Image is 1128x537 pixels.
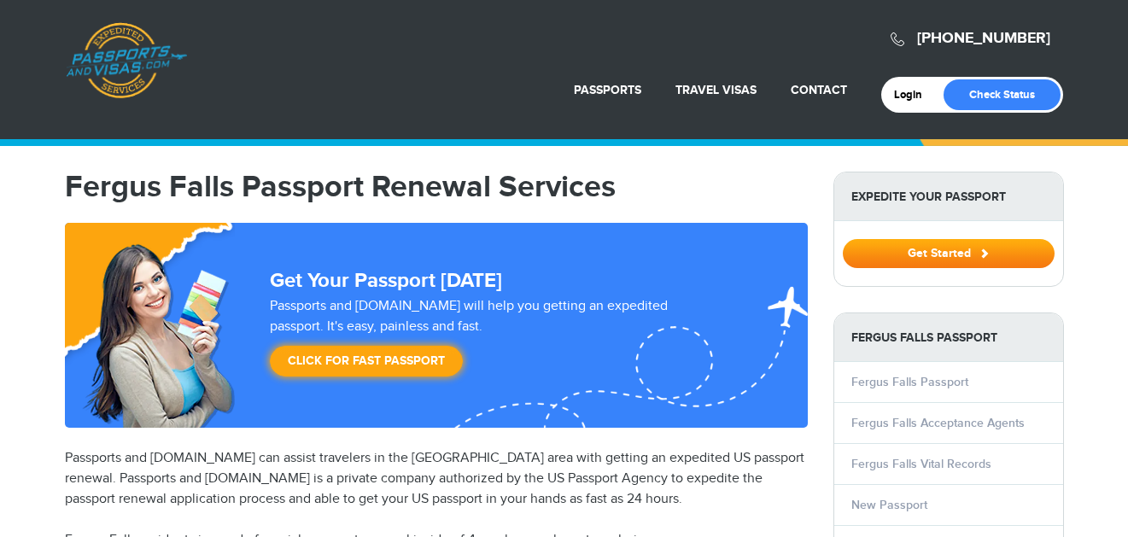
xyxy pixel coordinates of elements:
a: Check Status [944,79,1061,110]
strong: Get Your Passport [DATE] [270,268,502,293]
a: Fergus Falls Vital Records [851,457,991,471]
strong: Expedite Your Passport [834,172,1063,221]
a: Fergus Falls Acceptance Agents [851,416,1025,430]
button: Get Started [843,239,1055,268]
a: Get Started [843,246,1055,260]
h1: Fergus Falls Passport Renewal Services [65,172,808,202]
a: New Passport [851,498,927,512]
a: Fergus Falls Passport [851,375,968,389]
a: Login [894,88,934,102]
a: Contact [791,83,847,97]
a: Travel Visas [675,83,757,97]
strong: Fergus Falls Passport [834,313,1063,362]
a: Passports [574,83,641,97]
a: Passports & [DOMAIN_NAME] [66,22,187,99]
a: Click for Fast Passport [270,346,463,376]
a: [PHONE_NUMBER] [917,29,1050,48]
div: Passports and [DOMAIN_NAME] will help you getting an expedited passport. It's easy, painless and ... [263,296,729,385]
p: Passports and [DOMAIN_NAME] can assist travelers in the [GEOGRAPHIC_DATA] area with getting an ex... [65,448,808,510]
